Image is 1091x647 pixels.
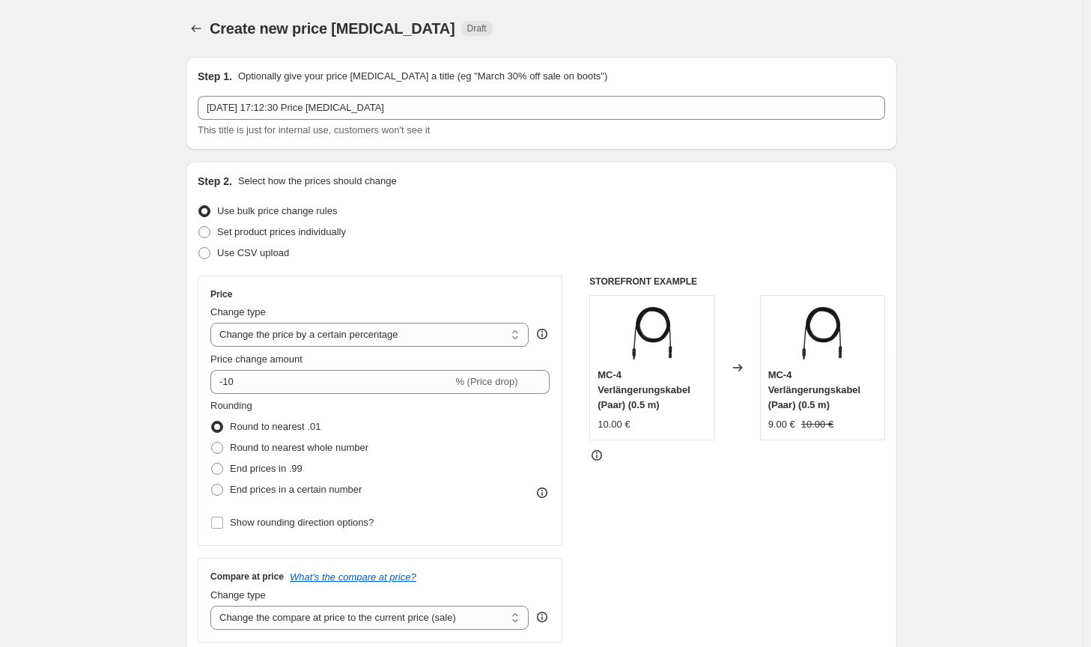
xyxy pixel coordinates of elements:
[238,69,607,84] p: Optionally give your price [MEDICAL_DATA] a title (eg "March 30% off sale on boots")
[455,376,517,387] span: % (Price drop)
[768,369,861,410] span: MC-4 Verlängerungskabel (Paar) (0.5 m)
[198,96,885,120] input: 30% off holiday sale
[210,400,252,411] span: Rounding
[622,303,682,363] img: kabel.3_1_80x.webp
[801,417,833,432] strike: 10.00 €
[217,247,289,258] span: Use CSV upload
[198,174,232,189] h2: Step 2.
[210,589,266,601] span: Change type
[210,288,232,300] h3: Price
[186,18,207,39] button: Price change jobs
[210,370,452,394] input: -15
[230,421,320,432] span: Round to nearest .01
[290,571,416,583] button: What's the compare at price?
[467,22,487,34] span: Draft
[198,124,430,136] span: This title is just for internal use, customers won't see it
[210,306,266,318] span: Change type
[217,205,337,216] span: Use bulk price change rules
[238,174,397,189] p: Select how the prices should change
[230,517,374,528] span: Show rounding direction options?
[210,571,284,583] h3: Compare at price
[598,369,690,410] span: MC-4 Verlängerungskabel (Paar) (0.5 m)
[217,226,346,237] span: Set product prices individually
[792,303,852,363] img: kabel.3_1_80x.webp
[210,20,455,37] span: Create new price [MEDICAL_DATA]
[598,417,630,432] div: 10.00 €
[210,353,303,365] span: Price change amount
[230,484,362,495] span: End prices in a certain number
[589,276,885,288] h6: STOREFRONT EXAMPLE
[198,69,232,84] h2: Step 1.
[768,417,795,432] div: 9.00 €
[230,463,303,474] span: End prices in .99
[535,610,550,625] div: help
[535,326,550,341] div: help
[230,442,368,453] span: Round to nearest whole number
